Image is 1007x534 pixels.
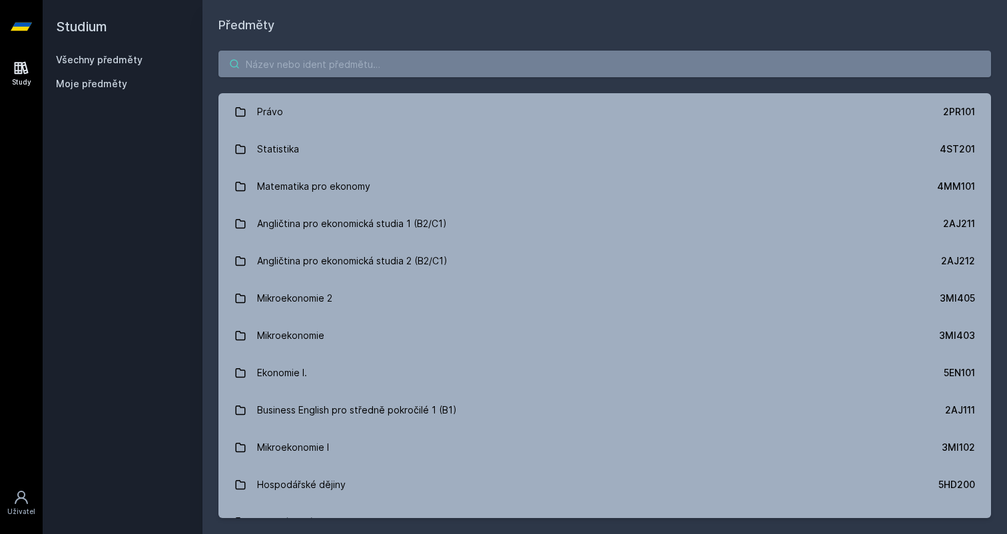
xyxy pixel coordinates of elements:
div: Právo [257,99,283,125]
h1: Předměty [218,16,991,35]
a: Statistika 4ST201 [218,131,991,168]
div: Study [12,77,31,87]
div: Angličtina pro ekonomická studia 2 (B2/C1) [257,248,448,274]
a: Právo 2PR101 [218,93,991,131]
div: Statistika [257,136,299,162]
div: Uživatel [7,507,35,517]
div: 2AJ111 [945,403,975,417]
a: Angličtina pro ekonomická studia 2 (B2/C1) 2AJ212 [218,242,991,280]
a: Mikroekonomie 2 3MI405 [218,280,991,317]
a: Všechny předměty [56,54,143,65]
a: Ekonomie I. 5EN101 [218,354,991,392]
div: 4ST201 [940,142,975,156]
div: 3MI403 [939,329,975,342]
div: Mikroekonomie 2 [257,285,332,312]
div: Matematika pro ekonomy [257,173,370,200]
div: 2AJ212 [941,254,975,268]
a: Uživatel [3,483,40,523]
div: 3MI102 [942,441,975,454]
div: 2PR101 [943,105,975,119]
a: Matematika pro ekonomy 4MM101 [218,168,991,205]
a: Business English pro středně pokročilé 1 (B1) 2AJ111 [218,392,991,429]
div: 5EN101 [944,366,975,380]
input: Název nebo ident předmětu… [218,51,991,77]
a: Study [3,53,40,94]
div: Mikroekonomie I [257,434,329,461]
div: 2SE221 [942,515,975,529]
div: 3MI405 [940,292,975,305]
div: Business English pro středně pokročilé 1 (B1) [257,397,457,423]
div: Angličtina pro ekonomická studia 1 (B2/C1) [257,210,447,237]
a: Hospodářské dějiny 5HD200 [218,466,991,503]
a: Angličtina pro ekonomická studia 1 (B2/C1) 2AJ211 [218,205,991,242]
div: 4MM101 [937,180,975,193]
div: 5HD200 [938,478,975,491]
div: Hospodářské dějiny [257,471,346,498]
a: Mikroekonomie I 3MI102 [218,429,991,466]
div: Mikroekonomie [257,322,324,349]
div: 2AJ211 [943,217,975,230]
span: Moje předměty [56,77,127,91]
div: Ekonomie I. [257,360,307,386]
a: Mikroekonomie 3MI403 [218,317,991,354]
